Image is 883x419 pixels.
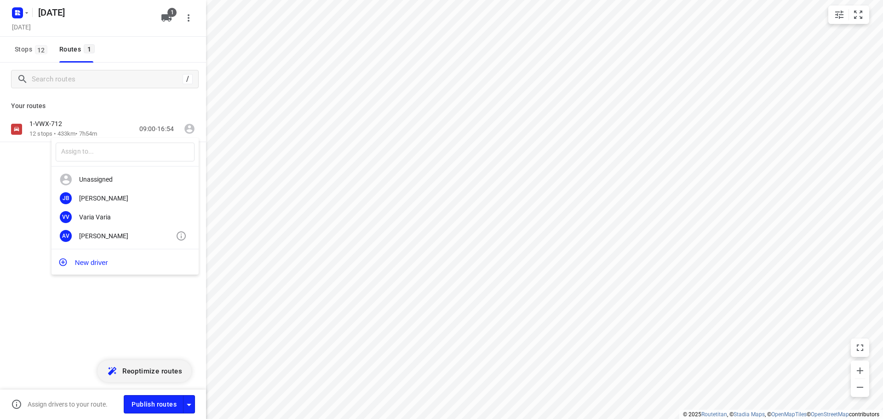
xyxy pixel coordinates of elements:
[79,213,176,221] div: Varia Varia
[60,230,72,242] div: AV
[79,176,176,183] div: Unassigned
[60,192,72,204] div: JB
[79,232,176,240] div: [PERSON_NAME]
[52,170,199,189] div: Unassigned
[52,253,199,271] button: New driver
[79,195,176,202] div: [PERSON_NAME]
[52,226,199,245] div: AV[PERSON_NAME]
[60,211,72,223] div: VV
[56,143,195,161] input: Assign to...
[52,207,199,226] div: VVVaria Varia
[52,189,199,208] div: JB[PERSON_NAME]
